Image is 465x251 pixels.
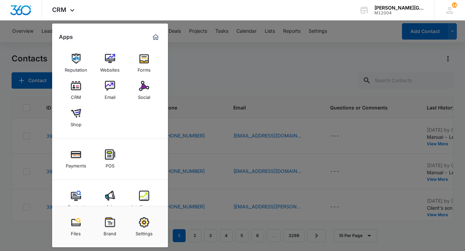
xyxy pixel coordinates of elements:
a: Payments [63,146,89,172]
a: Email [97,77,123,103]
div: Shop [71,118,81,127]
div: Brand [104,227,116,236]
a: CRM [63,77,89,103]
div: CRM [71,91,81,100]
a: Intelligence [131,187,157,213]
a: Shop [63,105,89,131]
div: account name [374,5,424,11]
a: Content [63,187,89,213]
div: Files [71,227,81,236]
a: Ads [97,187,123,213]
h2: Apps [59,34,73,40]
a: Social [131,77,157,103]
span: CRM [52,6,66,13]
span: 14 [452,2,457,8]
div: Social [138,91,150,100]
a: Brand [97,214,123,240]
div: Ads [106,201,114,210]
div: notifications count [452,2,457,8]
div: Settings [136,227,153,236]
a: Reputation [63,50,89,76]
div: Intelligence [132,201,156,210]
div: Reputation [65,64,87,73]
div: Websites [100,64,120,73]
a: POS [97,146,123,172]
a: Websites [97,50,123,76]
a: Forms [131,50,157,76]
div: Payments [66,160,86,168]
div: Forms [138,64,151,73]
div: POS [106,160,114,168]
div: Content [67,201,84,210]
div: Email [105,91,115,100]
a: Marketing 360® Dashboard [150,32,161,43]
a: Settings [131,214,157,240]
a: Files [63,214,89,240]
div: account id [374,11,424,15]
